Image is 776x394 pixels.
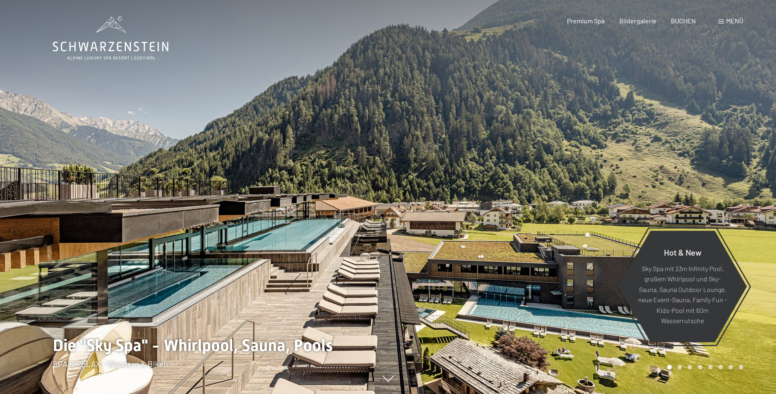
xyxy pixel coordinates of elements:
div: Carousel Page 1 (Current Slide) [667,365,672,369]
a: Premium Spa [567,17,605,25]
div: Carousel Page 6 [718,365,723,369]
span: Menü [726,17,743,25]
a: BUCHEN [671,17,696,25]
div: Carousel Page 4 [698,365,702,369]
div: Carousel Page 5 [708,365,713,369]
div: Carousel Page 2 [677,365,682,369]
div: Carousel Page 7 [729,365,733,369]
div: Carousel Page 3 [688,365,692,369]
p: Sky Spa mit 23m Infinity Pool, großem Whirlpool und Sky-Sauna, Sauna Outdoor Lounge, neue Event-S... [638,263,727,326]
div: Carousel Page 8 [739,365,743,369]
span: Hot & New [664,247,702,257]
a: Hot & New Sky Spa mit 23m Infinity Pool, großem Whirlpool und Sky-Sauna, Sauna Outdoor Lounge, ne... [618,230,747,343]
div: Carousel Pagination [664,365,743,369]
a: Bildergalerie [619,17,657,25]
